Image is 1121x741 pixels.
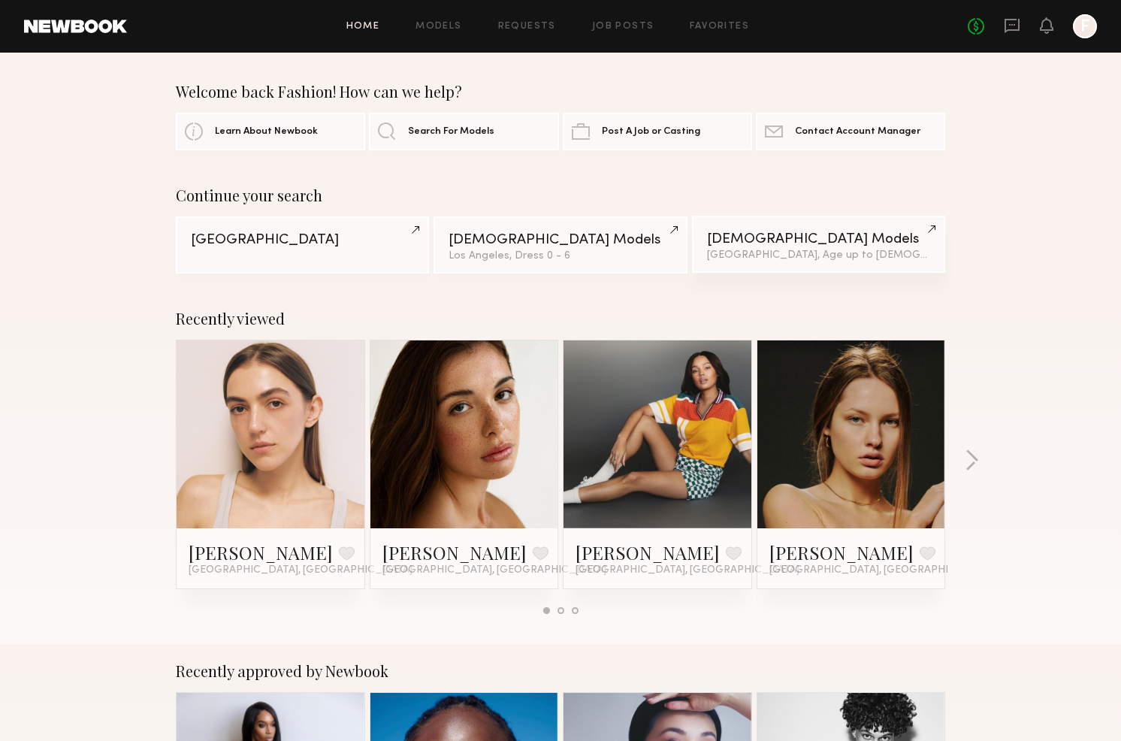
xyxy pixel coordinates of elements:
[382,564,606,576] span: [GEOGRAPHIC_DATA], [GEOGRAPHIC_DATA]
[369,113,558,150] a: Search For Models
[408,127,494,137] span: Search For Models
[176,310,945,328] div: Recently viewed
[707,232,930,246] div: [DEMOGRAPHIC_DATA] Models
[592,22,654,32] a: Job Posts
[769,564,993,576] span: [GEOGRAPHIC_DATA], [GEOGRAPHIC_DATA]
[449,251,672,262] div: Los Angeles, Dress 0 - 6
[189,540,333,564] a: [PERSON_NAME]
[346,22,380,32] a: Home
[189,564,412,576] span: [GEOGRAPHIC_DATA], [GEOGRAPHIC_DATA]
[176,662,945,680] div: Recently approved by Newbook
[191,233,414,247] div: [GEOGRAPHIC_DATA]
[707,250,930,261] div: [GEOGRAPHIC_DATA], Age up to [DEMOGRAPHIC_DATA].
[449,233,672,247] div: [DEMOGRAPHIC_DATA] Models
[176,113,365,150] a: Learn About Newbook
[176,186,945,204] div: Continue your search
[692,216,945,273] a: [DEMOGRAPHIC_DATA] Models[GEOGRAPHIC_DATA], Age up to [DEMOGRAPHIC_DATA].
[382,540,527,564] a: [PERSON_NAME]
[769,540,914,564] a: [PERSON_NAME]
[415,22,461,32] a: Models
[576,564,799,576] span: [GEOGRAPHIC_DATA], [GEOGRAPHIC_DATA]
[756,113,945,150] a: Contact Account Manager
[563,113,752,150] a: Post A Job or Casting
[215,127,318,137] span: Learn About Newbook
[434,216,687,274] a: [DEMOGRAPHIC_DATA] ModelsLos Angeles, Dress 0 - 6
[176,83,945,101] div: Welcome back Fashion! How can we help?
[576,540,720,564] a: [PERSON_NAME]
[690,22,749,32] a: Favorites
[795,127,920,137] span: Contact Account Manager
[602,127,700,137] span: Post A Job or Casting
[176,216,429,274] a: [GEOGRAPHIC_DATA]
[498,22,556,32] a: Requests
[1073,14,1097,38] a: F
